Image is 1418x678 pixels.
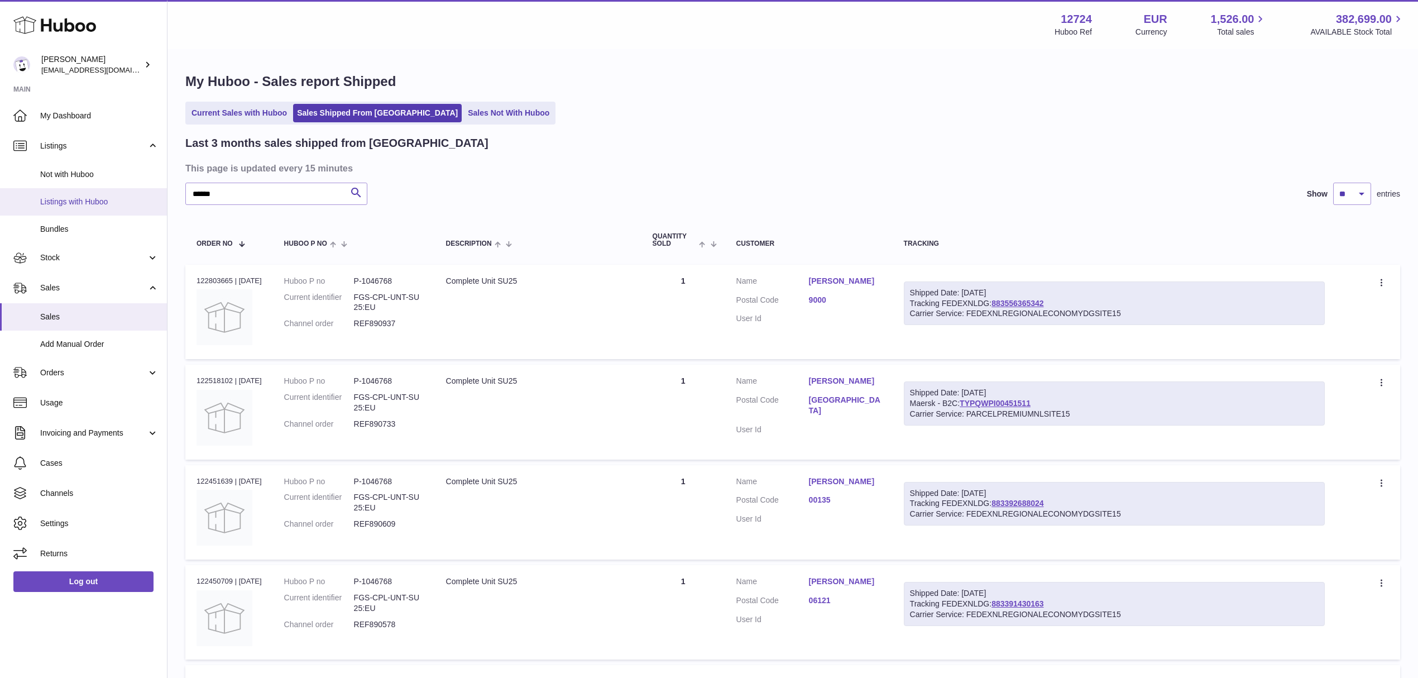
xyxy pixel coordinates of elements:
a: 1,526.00 Total sales [1211,12,1267,37]
dd: FGS-CPL-UNT-SU25:EU [354,492,424,513]
span: Order No [197,240,233,247]
div: Shipped Date: [DATE] [910,488,1319,499]
a: [PERSON_NAME] [809,376,882,386]
dd: FGS-CPL-UNT-SU25:EU [354,593,424,614]
dt: Postal Code [736,295,809,308]
dt: Name [736,576,809,590]
dd: P-1046768 [354,476,424,487]
div: Carrier Service: FEDEXNLREGIONALECONOMYDGSITE15 [910,509,1319,519]
span: entries [1377,189,1400,199]
div: 122451639 | [DATE] [197,476,262,486]
img: no-photo.jpg [197,289,252,345]
div: Customer [736,240,882,247]
dt: Current identifier [284,593,354,614]
dd: REF890733 [354,419,424,429]
a: [GEOGRAPHIC_DATA] [809,395,882,416]
span: Returns [40,548,159,559]
span: Usage [40,398,159,408]
td: 1 [641,365,725,459]
img: no-photo.jpg [197,390,252,446]
div: Tracking [904,240,1325,247]
a: 06121 [809,595,882,606]
dd: REF890609 [354,519,424,529]
span: Listings [40,141,147,151]
dt: Current identifier [284,292,354,313]
span: Settings [40,518,159,529]
dd: P-1046768 [354,376,424,386]
dd: FGS-CPL-UNT-SU25:EU [354,292,424,313]
span: Orders [40,367,147,378]
div: Maersk - B2C: [904,381,1325,426]
span: [EMAIL_ADDRESS][DOMAIN_NAME] [41,65,164,74]
div: Tracking FEDEXNLDG: [904,582,1325,626]
img: no-photo.jpg [197,490,252,546]
a: 883556365342 [991,299,1043,308]
a: Log out [13,571,154,591]
a: TYPQWPI00451511 [960,399,1031,408]
strong: EUR [1143,12,1167,27]
dd: P-1046768 [354,276,424,287]
div: Tracking FEDEXNLDG: [904,482,1325,526]
div: Shipped Date: [DATE] [910,288,1319,298]
div: Shipped Date: [DATE] [910,588,1319,599]
dt: Name [736,476,809,490]
div: Complete Unit SU25 [446,376,630,386]
dd: P-1046768 [354,576,424,587]
td: 1 [641,465,725,560]
a: 883392688024 [991,499,1043,508]
div: Complete Unit SU25 [446,476,630,487]
span: Invoicing and Payments [40,428,147,438]
img: internalAdmin-12724@internal.huboo.com [13,56,30,73]
a: 9000 [809,295,882,305]
div: Complete Unit SU25 [446,276,630,287]
a: Sales Shipped From [GEOGRAPHIC_DATA] [293,104,462,122]
dt: Postal Code [736,595,809,609]
dt: Huboo P no [284,276,354,287]
dt: Postal Code [736,495,809,508]
span: Add Manual Order [40,339,159,350]
label: Show [1307,189,1328,199]
span: Quantity Sold [653,233,697,247]
span: Channels [40,488,159,499]
span: Not with Huboo [40,169,159,180]
dt: Channel order [284,318,354,329]
a: 883391430163 [991,599,1043,608]
dt: User Id [736,514,809,524]
span: Stock [40,252,147,263]
div: Carrier Service: FEDEXNLREGIONALECONOMYDGSITE15 [910,308,1319,319]
div: Huboo Ref [1055,27,1092,37]
div: [PERSON_NAME] [41,54,142,75]
div: Carrier Service: FEDEXNLREGIONALECONOMYDGSITE15 [910,609,1319,620]
dt: Name [736,376,809,389]
a: [PERSON_NAME] [809,476,882,487]
a: Sales Not With Huboo [464,104,553,122]
div: Shipped Date: [DATE] [910,388,1319,398]
span: 1,526.00 [1211,12,1254,27]
span: Listings with Huboo [40,197,159,207]
dt: User Id [736,614,809,625]
span: Bundles [40,224,159,235]
dt: Huboo P no [284,476,354,487]
dt: Current identifier [284,492,354,513]
a: Current Sales with Huboo [188,104,291,122]
dt: Channel order [284,619,354,630]
dt: Postal Code [736,395,809,419]
dd: FGS-CPL-UNT-SU25:EU [354,392,424,413]
a: [PERSON_NAME] [809,576,882,587]
dt: User Id [736,424,809,435]
dt: Name [736,276,809,289]
dd: REF890937 [354,318,424,329]
div: Currency [1136,27,1167,37]
a: [PERSON_NAME] [809,276,882,287]
strong: 12724 [1061,12,1092,27]
h2: Last 3 months sales shipped from [GEOGRAPHIC_DATA] [185,136,488,151]
div: 122450709 | [DATE] [197,576,262,586]
span: Cases [40,458,159,469]
dt: Channel order [284,419,354,429]
div: Complete Unit SU25 [446,576,630,587]
a: 382,699.00 AVAILABLE Stock Total [1310,12,1405,37]
dt: Channel order [284,519,354,529]
span: Total sales [1217,27,1267,37]
div: Carrier Service: PARCELPREMIUMNLSITE15 [910,409,1319,419]
dt: Current identifier [284,392,354,413]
